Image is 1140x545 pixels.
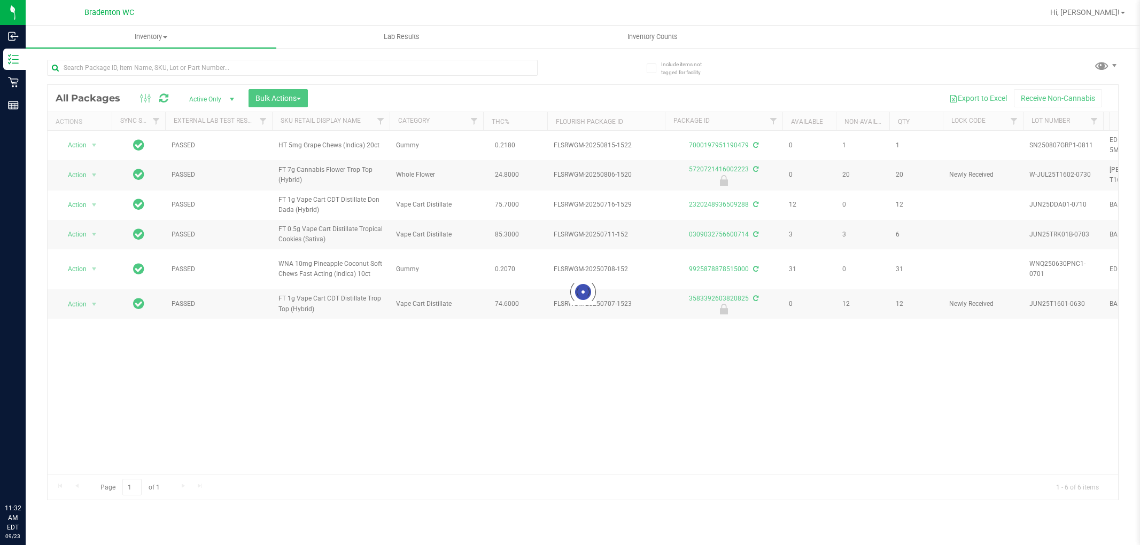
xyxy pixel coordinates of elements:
a: Inventory [26,26,276,48]
input: Search Package ID, Item Name, SKU, Lot or Part Number... [47,60,538,76]
span: Include items not tagged for facility [661,60,715,76]
span: Lab Results [369,32,434,42]
inline-svg: Inbound [8,31,19,42]
inline-svg: Reports [8,100,19,110]
p: 09/23 [5,532,21,540]
inline-svg: Inventory [8,54,19,65]
a: Inventory Counts [527,26,778,48]
iframe: Resource center [11,460,43,492]
p: 11:32 AM EDT [5,503,21,532]
span: Hi, [PERSON_NAME]! [1050,8,1120,17]
span: Bradenton WC [84,8,134,17]
span: Inventory Counts [613,32,692,42]
inline-svg: Retail [8,77,19,88]
a: Lab Results [276,26,527,48]
span: Inventory [26,32,276,42]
